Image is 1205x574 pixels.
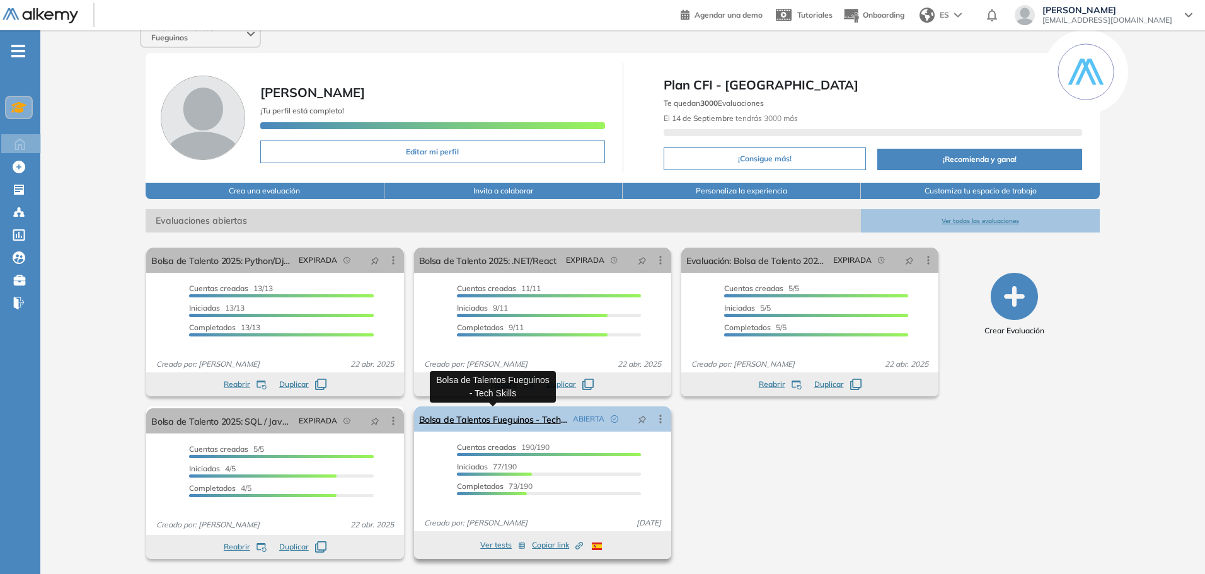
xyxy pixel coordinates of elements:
[224,379,267,390] button: Reabrir
[457,303,488,313] span: Iniciadas
[343,417,351,425] span: field-time
[672,113,734,123] b: 14 de Septiembre
[151,23,245,43] span: Bolsa de Talentos Fueguinos
[759,379,802,390] button: Reabrir
[279,541,326,553] button: Duplicar
[146,183,384,199] button: Crea una evaluación
[11,50,25,52] i: -
[863,10,904,20] span: Onboarding
[260,106,344,115] span: ¡Tu perfil está completo!
[611,256,618,264] span: field-time
[189,284,273,293] span: 13/13
[611,415,618,423] span: check-circle
[532,539,583,551] span: Copiar link
[628,409,656,429] button: pushpin
[299,415,337,427] span: EXPIRADA
[700,98,718,108] b: 3000
[299,255,337,266] span: EXPIRADA
[151,519,265,531] span: Creado por: [PERSON_NAME]
[984,273,1044,336] button: Crear Evaluación
[623,183,861,199] button: Personaliza la experiencia
[189,303,220,313] span: Iniciadas
[224,541,250,553] span: Reabrir
[189,483,236,493] span: Completados
[573,413,604,425] span: ABIERTA
[419,406,568,432] a: Bolsa de Talentos Fueguinos - Tech Skills
[457,323,524,332] span: 9/11
[457,462,488,471] span: Iniciadas
[546,379,594,390] button: Duplicar
[3,8,78,24] img: Logo
[279,379,326,390] button: Duplicar
[628,250,656,270] button: pushpin
[532,537,583,553] button: Copiar link
[457,284,541,293] span: 11/11
[343,256,351,264] span: field-time
[371,255,379,265] span: pushpin
[940,9,949,21] span: ES
[260,141,604,163] button: Editar mi perfil
[843,2,904,29] button: Onboarding
[384,183,623,199] button: Invita a colaborar
[861,183,1099,199] button: Customiza tu espacio de trabajo
[457,481,533,491] span: 73/190
[631,517,666,529] span: [DATE]
[430,371,556,403] div: Bolsa de Talentos Fueguinos - Tech Skills
[224,541,267,553] button: Reabrir
[905,255,914,265] span: pushpin
[877,149,1082,170] button: ¡Recomienda y gana!
[664,76,1082,95] span: Plan CFI - [GEOGRAPHIC_DATA]
[613,359,666,370] span: 22 abr. 2025
[664,98,764,108] span: Te quedan Evaluaciones
[878,256,885,264] span: field-time
[189,444,248,454] span: Cuentas creadas
[954,13,962,18] img: arrow
[480,537,526,553] button: Ver tests
[151,359,265,370] span: Creado por: [PERSON_NAME]
[189,464,236,473] span: 4/5
[189,464,220,473] span: Iniciadas
[457,284,516,293] span: Cuentas creadas
[371,416,379,426] span: pushpin
[724,323,771,332] span: Completados
[984,325,1044,336] span: Crear Evaluación
[724,284,783,293] span: Cuentas creadas
[345,519,399,531] span: 22 abr. 2025
[1042,15,1172,25] span: [EMAIL_ADDRESS][DOMAIN_NAME]
[861,209,1099,232] button: Ver todas las evaluaciones
[814,379,862,390] button: Duplicar
[151,248,293,273] a: Bolsa de Talento 2025: Python/Django
[724,284,799,293] span: 5/5
[419,248,556,273] a: Bolsa de Talento 2025: .NET/React
[189,483,251,493] span: 4/5
[920,8,935,23] img: world
[724,303,771,313] span: 5/5
[759,379,785,390] span: Reabrir
[724,323,787,332] span: 5/5
[457,442,516,452] span: Cuentas creadas
[151,408,293,433] a: Bolsa de Talento 2025: SQL / Java + JS
[457,481,504,491] span: Completados
[361,411,389,431] button: pushpin
[664,113,798,123] span: El tendrás 3000 más
[361,250,389,270] button: pushpin
[161,76,245,160] img: Foto de perfil
[592,542,602,550] img: ESP
[457,442,550,452] span: 190/190
[189,323,260,332] span: 13/13
[638,414,647,424] span: pushpin
[566,255,604,266] span: EXPIRADA
[189,323,236,332] span: Completados
[345,359,399,370] span: 22 abr. 2025
[146,209,861,232] span: Evaluaciones abiertas
[224,379,250,390] span: Reabrir
[189,444,264,454] span: 5/5
[457,303,508,313] span: 9/11
[896,250,923,270] button: pushpin
[880,359,933,370] span: 22 abr. 2025
[1042,5,1172,15] span: [PERSON_NAME]
[189,284,248,293] span: Cuentas creadas
[686,248,828,273] a: Evaluación: Bolsa de Talento 2025: SQL/NODE
[189,303,245,313] span: 13/13
[638,255,647,265] span: pushpin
